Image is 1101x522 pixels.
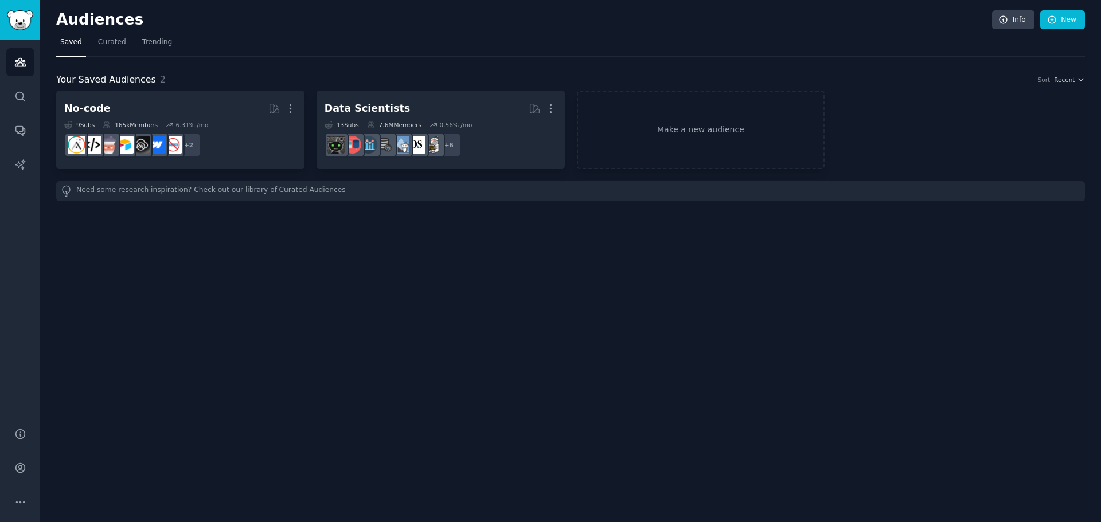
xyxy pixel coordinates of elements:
a: Curated Audiences [279,185,346,197]
a: New [1040,10,1085,30]
img: MachineLearning [424,136,442,154]
div: Sort [1038,76,1051,84]
div: 0.56 % /mo [440,121,473,129]
img: Airtable [116,136,134,154]
img: nocode [164,136,182,154]
a: No-code9Subs165kMembers6.31% /mo+2nocodewebflowNoCodeSaaSAirtablenocodelowcodeNoCodeMovementAdalo [56,91,304,169]
img: statistics [392,136,409,154]
a: Curated [94,33,130,57]
div: 13 Sub s [325,121,359,129]
img: webflow [148,136,166,154]
div: 6.31 % /mo [175,121,208,129]
a: Saved [56,33,86,57]
span: Saved [60,37,82,48]
span: Trending [142,37,172,48]
div: 9 Sub s [64,121,95,129]
div: No-code [64,101,111,116]
span: Recent [1054,76,1075,84]
div: Data Scientists [325,101,410,116]
a: Info [992,10,1034,30]
div: Need some research inspiration? Check out our library of [56,181,1085,201]
img: NoCodeSaaS [132,136,150,154]
img: analytics [360,136,377,154]
img: NoCodeMovement [84,136,101,154]
img: nocodelowcode [100,136,118,154]
img: dataengineering [376,136,393,154]
span: Curated [98,37,126,48]
img: datascience [408,136,425,154]
a: Make a new audience [577,91,825,169]
div: + 2 [177,133,201,157]
div: 165k Members [103,121,158,129]
img: Adalo [68,136,85,154]
button: Recent [1054,76,1085,84]
img: data [327,136,345,154]
img: GummySearch logo [7,10,33,30]
h2: Audiences [56,11,992,29]
div: + 6 [437,133,461,157]
span: Your Saved Audiences [56,73,156,87]
a: Data Scientists13Subs7.6MMembers0.56% /mo+6MachineLearningdatasciencestatisticsdataengineeringana... [317,91,565,169]
a: Trending [138,33,176,57]
span: 2 [160,74,166,85]
div: 7.6M Members [367,121,421,129]
img: datasets [343,136,361,154]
